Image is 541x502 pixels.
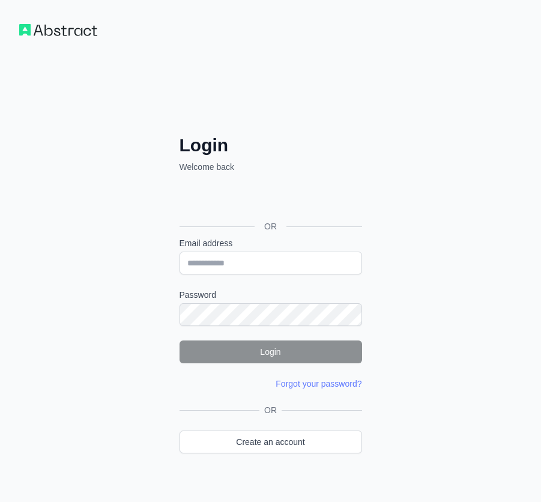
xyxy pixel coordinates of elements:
[276,379,361,389] a: Forgot your password?
[174,186,366,213] iframe: Przycisk Zaloguj się przez Google
[180,289,362,301] label: Password
[180,161,362,173] p: Welcome back
[180,431,362,453] a: Create an account
[180,340,362,363] button: Login
[180,135,362,156] h2: Login
[255,220,286,232] span: OR
[180,237,362,249] label: Email address
[259,404,282,416] span: OR
[19,24,97,36] img: Workflow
